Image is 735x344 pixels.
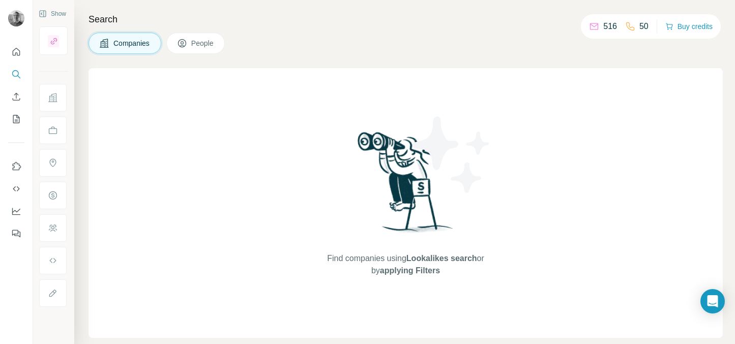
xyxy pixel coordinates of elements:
button: Feedback [8,224,24,243]
p: 516 [603,20,617,33]
img: Surfe Illustration - Stars [406,109,497,200]
img: Avatar [8,10,24,26]
button: Dashboard [8,202,24,220]
span: Lookalikes search [406,254,477,263]
h4: Search [89,12,723,26]
div: Open Intercom Messenger [700,289,725,313]
img: Surfe Illustration - Woman searching with binoculars [353,129,459,243]
button: My lists [8,110,24,128]
span: People [191,38,215,48]
span: applying Filters [380,266,440,275]
button: Show [32,6,73,21]
button: Search [8,65,24,83]
button: Use Surfe on LinkedIn [8,157,24,176]
button: Buy credits [665,19,713,34]
button: Quick start [8,43,24,61]
p: 50 [639,20,649,33]
button: Use Surfe API [8,180,24,198]
button: Enrich CSV [8,88,24,106]
span: Companies [113,38,151,48]
span: Find companies using or by [324,252,487,277]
